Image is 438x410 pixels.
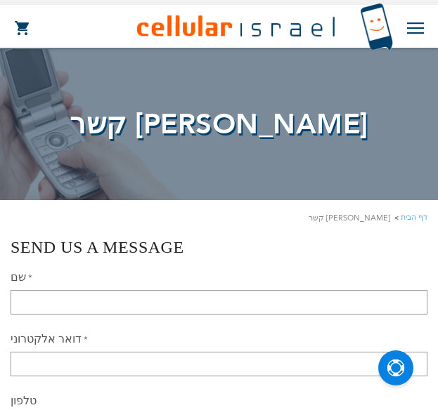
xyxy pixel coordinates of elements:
[137,3,393,53] img: לוגו סלולר ישראל
[407,22,424,34] img: Toggle Menu
[11,352,427,376] input: דואר אלקטרוני
[11,393,37,409] label: טלפון
[309,211,390,225] strong: [PERSON_NAME] קשר
[11,331,88,348] label: דואר אלקטרוני
[401,212,427,223] a: דף הבית
[11,270,32,286] label: שם
[70,105,368,144] span: [PERSON_NAME] קשר
[11,290,427,315] input: שם
[11,235,427,259] h3: Send us a message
